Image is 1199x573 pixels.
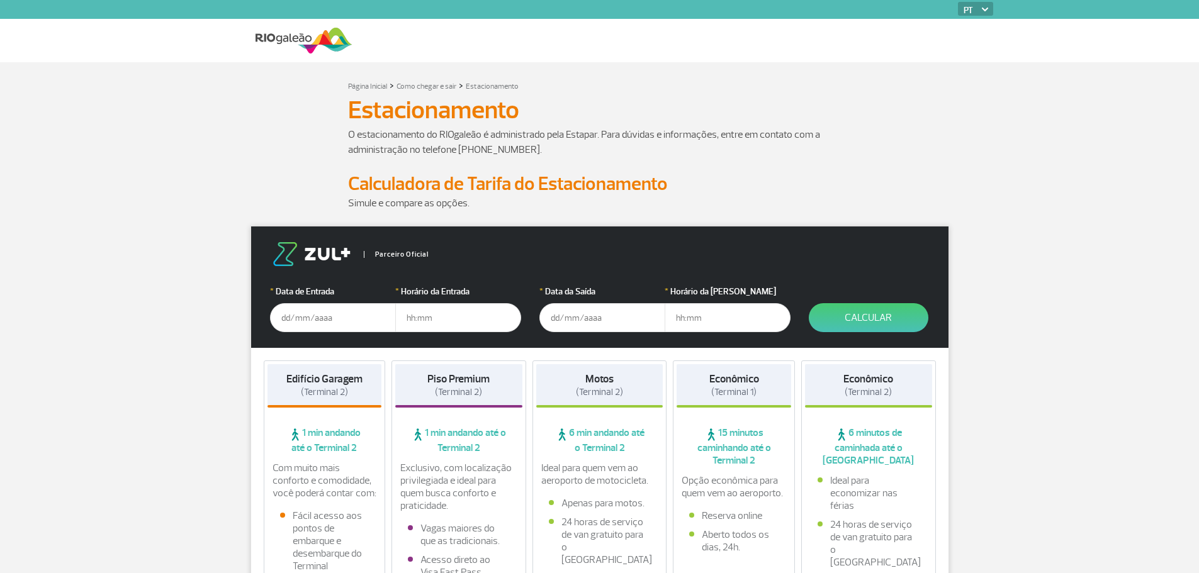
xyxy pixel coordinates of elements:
h2: Calculadora de Tarifa do Estacionamento [348,172,852,196]
p: Simule e compare as opções. [348,196,852,211]
li: Aberto todos os dias, 24h. [689,528,779,554]
p: Exclusivo, com localização privilegiada e ideal para quem busca conforto e praticidade. [400,462,517,512]
p: Ideal para quem vem ao aeroporto de motocicleta. [541,462,658,487]
label: Horário da [PERSON_NAME] [665,285,791,298]
a: > [459,78,463,92]
span: (Terminal 2) [435,386,482,398]
span: 1 min andando até o Terminal 2 [267,426,382,454]
button: Calcular [809,303,928,332]
input: dd/mm/aaaa [539,303,665,332]
span: (Terminal 1) [711,386,757,398]
span: 6 minutos de caminhada até o [GEOGRAPHIC_DATA] [805,426,932,467]
li: Apenas para motos. [549,497,651,509]
p: Opção econômica para quem vem ao aeroporto. [682,474,786,499]
span: 1 min andando até o Terminal 2 [395,426,522,454]
span: (Terminal 2) [845,386,892,398]
span: Parceiro Oficial [364,251,429,258]
li: Fácil acesso aos pontos de embarque e desembarque do Terminal [280,509,369,572]
img: logo-zul.png [270,242,353,266]
strong: Edifício Garagem [286,372,363,386]
label: Data de Entrada [270,285,396,298]
span: 15 minutos caminhando até o Terminal 2 [677,426,791,467]
input: hh:mm [665,303,791,332]
label: Data da Saída [539,285,665,298]
p: Com muito mais conforto e comodidade, você poderá contar com: [273,462,377,499]
li: Reserva online [689,509,779,522]
strong: Piso Premium [427,372,490,386]
input: dd/mm/aaaa [270,303,396,332]
a: Como chegar e sair [397,82,456,91]
a: Estacionamento [466,82,519,91]
span: 6 min andando até o Terminal 2 [536,426,663,454]
span: (Terminal 2) [301,386,348,398]
a: > [390,78,394,92]
h1: Estacionamento [348,99,852,121]
li: 24 horas de serviço de van gratuito para o [GEOGRAPHIC_DATA] [818,518,920,569]
li: 24 horas de serviço de van gratuito para o [GEOGRAPHIC_DATA] [549,516,651,566]
strong: Motos [585,372,614,386]
strong: Econômico [843,372,893,386]
p: O estacionamento do RIOgaleão é administrado pela Estapar. Para dúvidas e informações, entre em c... [348,127,852,157]
a: Página Inicial [348,82,387,91]
span: (Terminal 2) [576,386,623,398]
input: hh:mm [395,303,521,332]
label: Horário da Entrada [395,285,521,298]
li: Vagas maiores do que as tradicionais. [408,522,510,547]
li: Ideal para economizar nas férias [818,474,920,512]
strong: Econômico [709,372,759,386]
